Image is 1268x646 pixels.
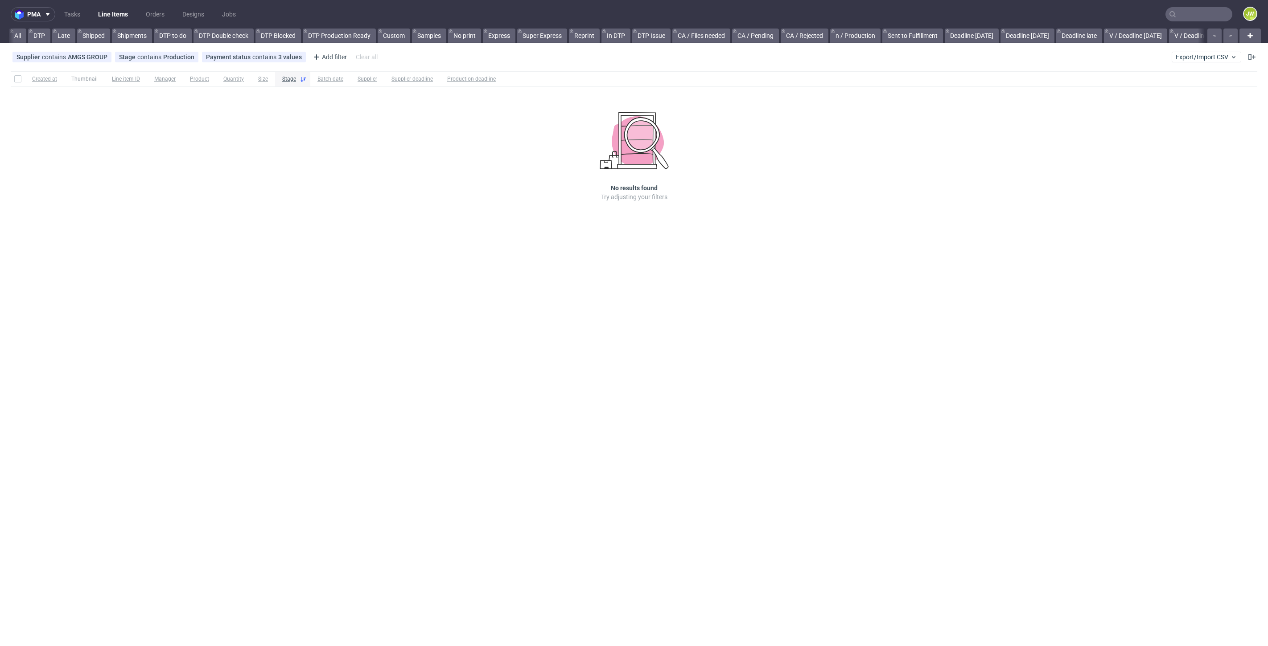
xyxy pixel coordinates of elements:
[1104,29,1167,43] a: V / Deadline [DATE]
[28,29,50,43] a: DTP
[303,29,376,43] a: DTP Production Ready
[282,75,296,83] span: Stage
[193,29,254,43] a: DTP Double check
[154,29,192,43] a: DTP to do
[206,53,252,61] span: Payment status
[27,11,41,17] span: pma
[9,29,26,43] a: All
[119,53,137,61] span: Stage
[672,29,730,43] a: CA / Files needed
[611,184,658,192] h3: No results found
[32,75,57,83] span: Created at
[517,29,567,43] a: Super Express
[391,75,433,83] span: Supplier deadline
[378,29,410,43] a: Custom
[781,29,828,43] a: CA / Rejected
[140,7,170,21] a: Orders
[177,7,210,21] a: Designs
[190,75,209,83] span: Product
[42,53,68,61] span: contains
[52,29,75,43] a: Late
[223,75,244,83] span: Quantity
[358,75,377,83] span: Supplier
[732,29,779,43] a: CA / Pending
[830,29,881,43] a: n / Production
[1244,8,1256,20] figcaption: JW
[945,29,999,43] a: Deadline [DATE]
[309,50,349,64] div: Add filter
[11,7,55,21] button: pma
[255,29,301,43] a: DTP Blocked
[882,29,943,43] a: Sent to Fulfillment
[15,9,27,20] img: logo
[252,53,278,61] span: contains
[137,53,163,61] span: contains
[93,7,133,21] a: Line Items
[317,75,343,83] span: Batch date
[68,53,107,61] div: AMGS GROUP
[569,29,600,43] a: Reprint
[112,75,140,83] span: Line item ID
[77,29,110,43] a: Shipped
[258,75,268,83] span: Size
[1172,52,1241,62] button: Export/Import CSV
[278,53,302,61] div: 3 values
[601,192,667,201] p: Try adjusting your filters
[632,29,671,43] a: DTP Issue
[1169,29,1232,43] a: V / Deadline [DATE]
[354,51,379,63] div: Clear all
[217,7,241,21] a: Jobs
[154,75,176,83] span: Manager
[1000,29,1054,43] a: Deadline [DATE]
[59,7,86,21] a: Tasks
[16,53,42,61] span: Supplier
[163,53,194,61] div: Production
[601,29,630,43] a: In DTP
[71,75,98,83] span: Thumbnail
[112,29,152,43] a: Shipments
[1176,53,1237,61] span: Export/Import CSV
[1056,29,1102,43] a: Deadline late
[412,29,446,43] a: Samples
[483,29,515,43] a: Express
[448,29,481,43] a: No print
[447,75,496,83] span: Production deadline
